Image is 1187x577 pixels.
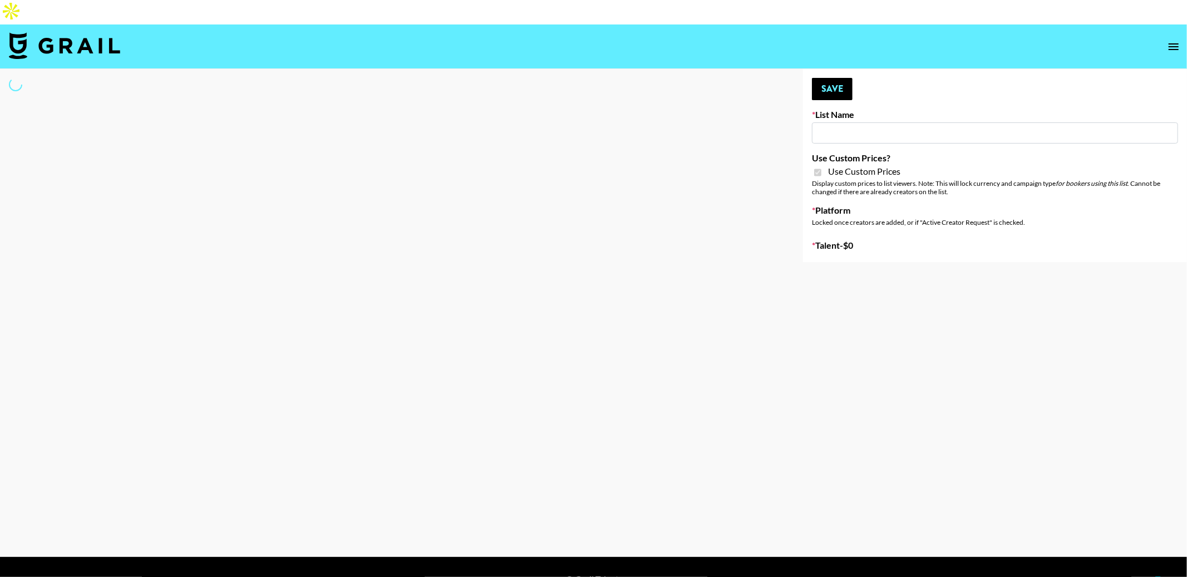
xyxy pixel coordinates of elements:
span: Use Custom Prices [828,166,900,177]
label: Talent - $ 0 [812,240,1178,251]
div: Display custom prices to list viewers. Note: This will lock currency and campaign type . Cannot b... [812,179,1178,196]
label: Use Custom Prices? [812,152,1178,164]
div: Locked once creators are added, or if "Active Creator Request" is checked. [812,218,1178,226]
button: Save [812,78,853,100]
img: Grail Talent [9,32,120,59]
label: List Name [812,109,1178,120]
button: open drawer [1163,36,1185,58]
label: Platform [812,205,1178,216]
em: for bookers using this list [1056,179,1127,188]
